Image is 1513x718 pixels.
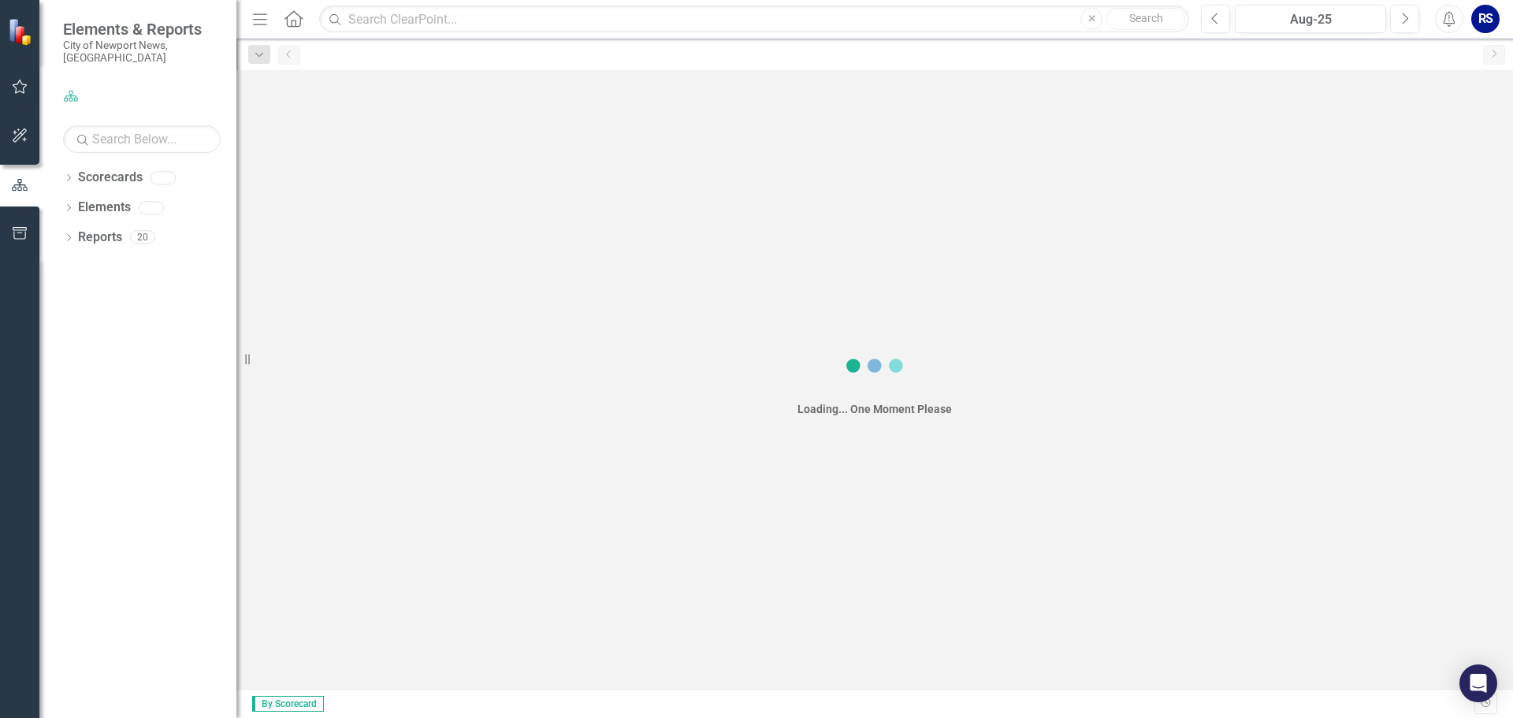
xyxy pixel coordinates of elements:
img: ClearPoint Strategy [7,17,37,47]
div: 20 [130,231,155,244]
button: Search [1106,8,1185,30]
button: RS [1471,5,1500,33]
div: Aug-25 [1240,10,1381,29]
input: Search Below... [63,125,221,153]
span: By Scorecard [252,696,324,712]
span: Search [1129,12,1163,24]
a: Reports [78,229,122,247]
button: Aug-25 [1235,5,1386,33]
a: Elements [78,199,131,217]
div: Open Intercom Messenger [1459,664,1497,702]
a: Scorecards [78,169,143,187]
div: Loading... One Moment Please [797,401,952,417]
input: Search ClearPoint... [319,6,1189,33]
small: City of Newport News, [GEOGRAPHIC_DATA] [63,39,221,65]
span: Elements & Reports [63,20,221,39]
